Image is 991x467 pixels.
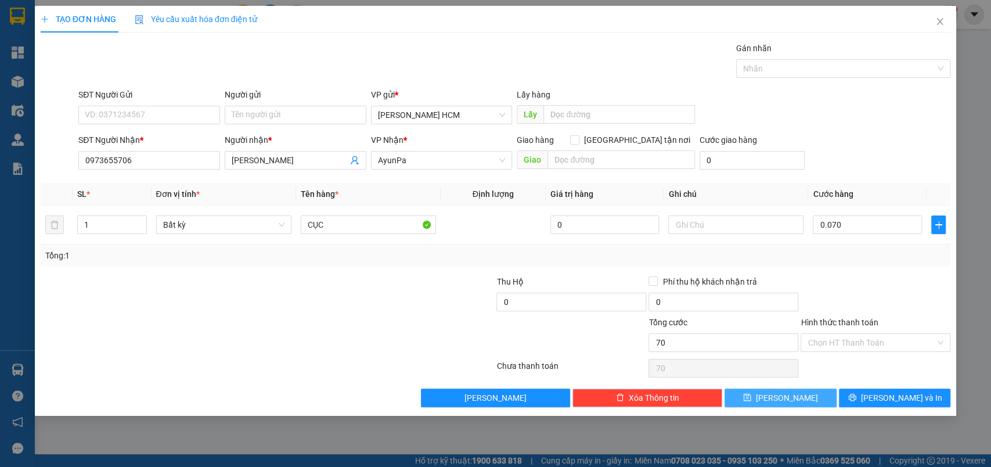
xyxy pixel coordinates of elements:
[45,249,383,262] div: Tổng: 1
[45,215,64,234] button: delete
[134,225,146,233] span: Decrease Value
[924,6,956,38] button: Close
[700,135,757,145] label: Cước giao hàng
[547,150,695,169] input: Dọc đường
[350,156,359,165] span: user-add
[932,220,945,229] span: plus
[496,277,523,286] span: Thu Hộ
[225,88,366,101] div: Người gửi
[371,135,403,145] span: VP Nhận
[421,389,571,407] button: [PERSON_NAME]
[135,15,144,24] img: icon
[41,15,49,23] span: plus
[135,15,257,24] span: Yêu cầu xuất hóa đơn điện tử
[848,393,856,403] span: printer
[137,226,144,233] span: down
[517,150,547,169] span: Giao
[301,215,436,234] input: VD: Bàn, Ghế
[629,391,679,404] span: Xóa Thông tin
[861,391,942,404] span: [PERSON_NAME] và In
[572,389,722,407] button: deleteXóa Thông tin
[935,17,945,26] span: close
[225,134,366,146] div: Người nhận
[517,135,554,145] span: Giao hàng
[813,189,853,199] span: Cước hàng
[517,90,550,99] span: Lấy hàng
[839,389,950,407] button: printer[PERSON_NAME] và In
[41,15,116,24] span: TẠO ĐƠN HÀNG
[543,105,695,124] input: Dọc đường
[648,318,687,327] span: Tổng cước
[725,389,836,407] button: save[PERSON_NAME]
[134,216,146,225] span: Increase Value
[756,391,818,404] span: [PERSON_NAME]
[156,189,200,199] span: Đơn vị tính
[371,88,513,101] div: VP gửi
[658,275,761,288] span: Phí thu hộ khách nhận trả
[378,152,506,169] span: AyunPa
[378,106,506,124] span: Trần Phú HCM
[743,393,751,403] span: save
[700,151,805,170] input: Cước giao hàng
[78,134,220,146] div: SĐT Người Nhận
[301,189,338,199] span: Tên hàng
[579,134,695,146] span: [GEOGRAPHIC_DATA] tận nơi
[736,44,772,53] label: Gán nhãn
[550,215,660,234] input: 0
[550,189,593,199] span: Giá trị hàng
[931,215,946,234] button: plus
[473,189,514,199] span: Định lượng
[78,88,220,101] div: SĐT Người Gửi
[163,216,284,233] span: Bất kỳ
[137,218,144,225] span: up
[668,215,803,234] input: Ghi Chú
[664,183,808,206] th: Ghi chú
[517,105,543,124] span: Lấy
[616,393,624,403] span: delete
[77,189,87,199] span: SL
[464,391,527,404] span: [PERSON_NAME]
[801,318,878,327] label: Hình thức thanh toán
[496,360,648,380] div: Chưa thanh toán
